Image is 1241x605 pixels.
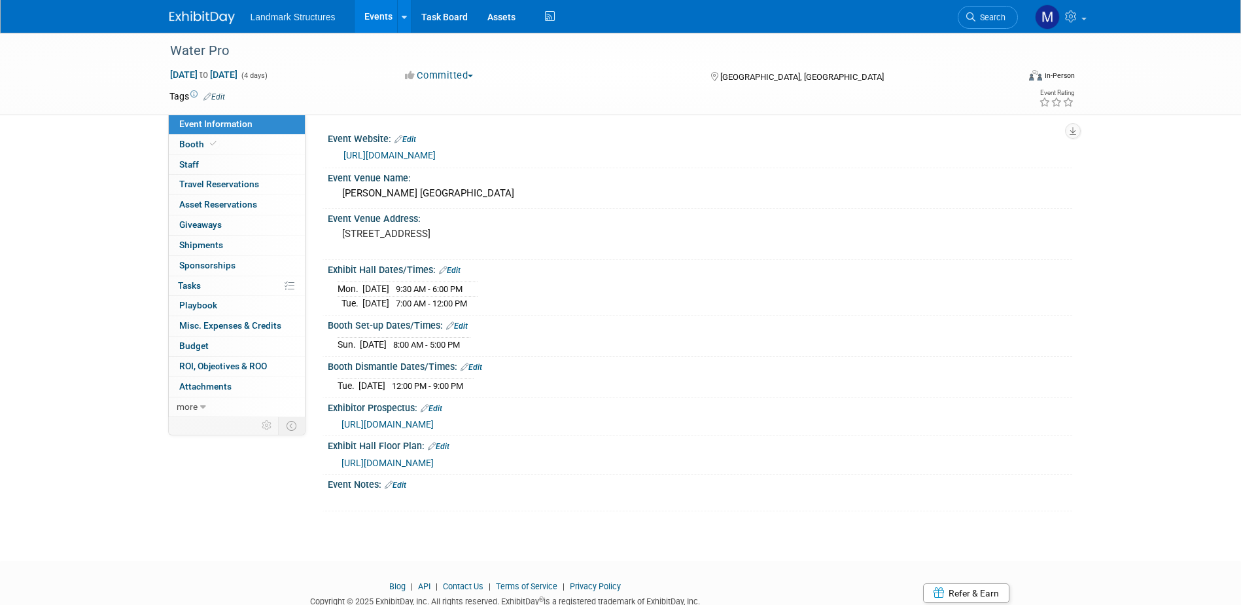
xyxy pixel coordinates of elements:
[169,11,235,24] img: ExhibitDay
[338,183,1062,204] div: [PERSON_NAME] [GEOGRAPHIC_DATA]
[169,377,305,397] a: Attachments
[496,581,557,591] a: Terms of Service
[358,379,385,393] td: [DATE]
[394,135,416,144] a: Edit
[1029,70,1042,81] img: Format-Inperson.png
[432,581,441,591] span: |
[392,381,463,391] span: 12:00 PM - 9:00 PM
[341,419,434,430] a: [URL][DOMAIN_NAME]
[446,321,468,331] a: Edit
[1039,90,1074,96] div: Event Rating
[1035,5,1060,29] img: Maryann Tijerina
[169,90,225,103] td: Tags
[169,155,305,175] a: Staff
[278,417,305,434] td: Toggle Event Tabs
[396,299,467,308] span: 7:00 AM - 12:00 PM
[328,260,1072,277] div: Exhibit Hall Dates/Times:
[179,240,223,250] span: Shipments
[338,282,362,297] td: Mon.
[443,581,483,591] a: Contact Us
[385,481,406,490] a: Edit
[400,69,478,82] button: Committed
[198,69,210,80] span: to
[362,297,389,310] td: [DATE]
[338,338,360,352] td: Sun.
[1044,71,1075,81] div: In-Person
[328,129,1072,146] div: Event Website:
[169,256,305,276] a: Sponsorships
[169,115,305,134] a: Event Information
[342,228,623,240] pre: [STREET_ADDRESS]
[169,397,305,417] a: more
[240,71,268,80] span: (4 days)
[179,300,217,310] span: Playbook
[485,581,494,591] span: |
[362,282,389,297] td: [DATE]
[179,199,257,210] span: Asset Reservations
[179,139,219,149] span: Booth
[251,12,336,22] span: Landmark Structures
[166,39,998,63] div: Water Pro
[418,581,430,591] a: API
[975,12,1005,22] span: Search
[177,401,198,412] span: more
[408,581,416,591] span: |
[958,6,1018,29] a: Search
[169,316,305,336] a: Misc. Expenses & Credits
[941,68,1075,88] div: Event Format
[338,297,362,310] td: Tue.
[328,475,1072,492] div: Event Notes:
[179,340,209,351] span: Budget
[210,140,217,147] i: Booth reservation complete
[720,72,884,82] span: [GEOGRAPHIC_DATA], [GEOGRAPHIC_DATA]
[179,361,267,371] span: ROI, Objectives & ROO
[169,69,238,81] span: [DATE] [DATE]
[169,175,305,194] a: Travel Reservations
[179,159,199,170] span: Staff
[169,337,305,356] a: Budget
[570,581,621,591] a: Privacy Policy
[328,209,1072,225] div: Event Venue Address:
[421,404,442,413] a: Edit
[179,179,259,189] span: Travel Reservations
[343,150,436,160] a: [URL][DOMAIN_NAME]
[461,363,482,372] a: Edit
[328,398,1072,415] div: Exhibitor Prospectus:
[169,296,305,316] a: Playbook
[179,119,253,129] span: Event Information
[393,340,460,350] span: 8:00 AM - 5:00 PM
[428,442,449,451] a: Edit
[179,260,236,270] span: Sponsorships
[179,381,232,392] span: Attachments
[328,316,1072,333] div: Booth Set-up Dates/Times:
[539,596,544,603] sup: ®
[389,581,406,591] a: Blog
[169,276,305,296] a: Tasks
[328,168,1072,185] div: Event Venue Name:
[559,581,568,591] span: |
[360,338,387,352] td: [DATE]
[203,92,225,101] a: Edit
[328,436,1072,453] div: Exhibit Hall Floor Plan:
[439,266,461,275] a: Edit
[341,458,434,468] a: [URL][DOMAIN_NAME]
[169,195,305,215] a: Asset Reservations
[179,320,281,331] span: Misc. Expenses & Credits
[169,135,305,155] a: Booth
[396,284,463,294] span: 9:30 AM - 6:00 PM
[256,417,279,434] td: Personalize Event Tab Strip
[179,219,222,230] span: Giveaways
[169,215,305,235] a: Giveaways
[328,357,1072,374] div: Booth Dismantle Dates/Times:
[169,357,305,376] a: ROI, Objectives & ROO
[923,583,1009,603] a: Refer & Earn
[338,379,358,393] td: Tue.
[178,280,201,291] span: Tasks
[169,236,305,255] a: Shipments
